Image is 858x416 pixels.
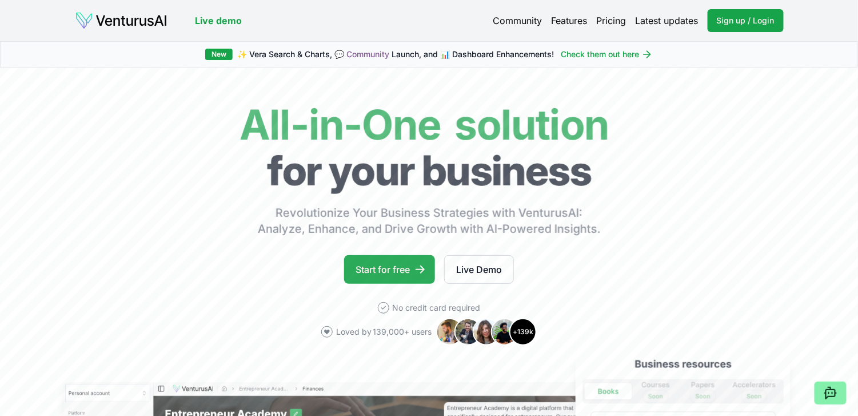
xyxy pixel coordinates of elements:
[346,49,389,59] a: Community
[205,49,233,60] div: New
[195,14,242,27] a: Live demo
[237,49,554,60] span: ✨ Vera Search & Charts, 💬 Launch, and 📊 Dashboard Enhancements!
[493,14,542,27] a: Community
[561,49,653,60] a: Check them out here
[444,255,514,284] a: Live Demo
[473,318,500,346] img: Avatar 3
[491,318,518,346] img: Avatar 4
[717,15,775,26] span: Sign up / Login
[636,14,699,27] a: Latest updates
[75,11,167,30] img: logo
[454,318,482,346] img: Avatar 2
[597,14,626,27] a: Pricing
[552,14,588,27] a: Features
[344,255,435,284] a: Start for free
[708,9,784,32] a: Sign up / Login
[436,318,464,346] img: Avatar 1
